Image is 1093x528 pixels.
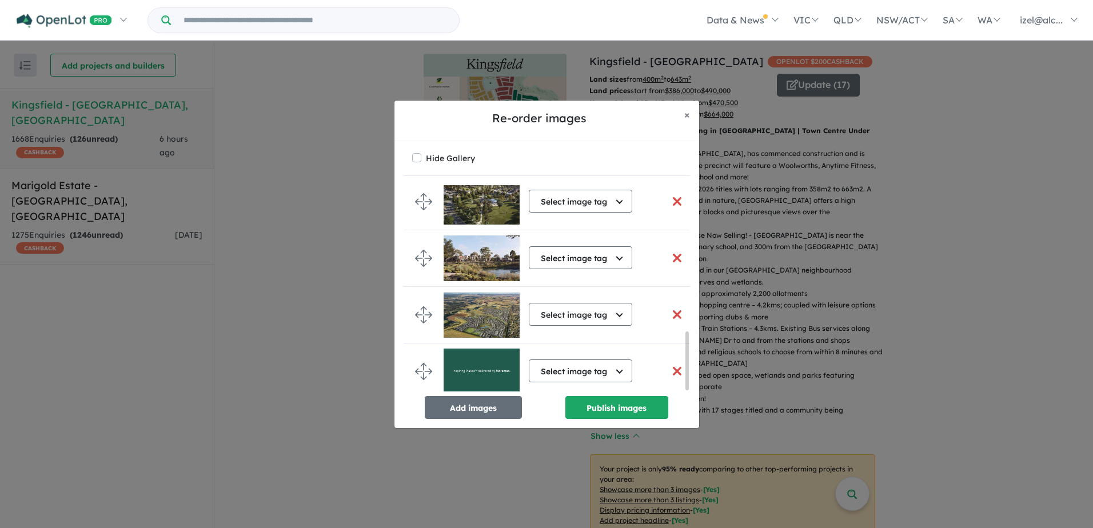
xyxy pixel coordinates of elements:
[529,190,632,213] button: Select image tag
[17,14,112,28] img: Openlot PRO Logo White
[565,396,668,419] button: Publish images
[415,250,432,267] img: drag.svg
[444,235,520,281] img: Kingsfield%20Estate%20-%20Sunbury%20Lifestyle%209.jpg
[425,396,522,419] button: Add images
[1020,14,1063,26] span: izel@alc...
[444,179,520,225] img: Kingsfield%20Estate%20-%20Sunbury%20Lifestyle%202.jpg
[404,110,675,127] h5: Re-order images
[444,349,520,394] img: Moremac%20Property%20Group_1.png
[415,193,432,210] img: drag.svg
[684,108,690,121] span: ×
[415,306,432,323] img: drag.svg
[415,363,432,380] img: drag.svg
[529,246,632,269] button: Select image tag
[426,150,475,166] label: Hide Gallery
[529,359,632,382] button: Select image tag
[173,8,457,33] input: Try estate name, suburb, builder or developer
[529,303,632,326] button: Select image tag
[444,292,520,338] img: Kingsfield%20Estate%20-%20Sunbury%20Lifestyle%208.jpg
